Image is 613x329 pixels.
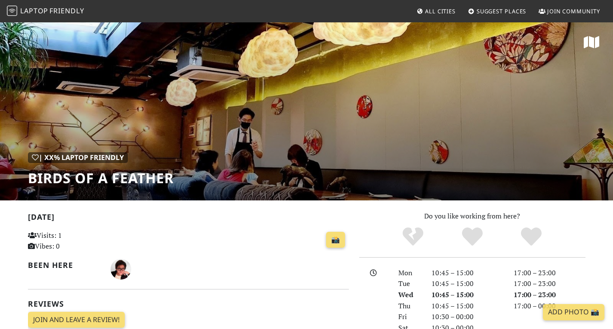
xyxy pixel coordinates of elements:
span: Laptop [20,6,48,15]
div: Yes [443,226,502,248]
span: Join Community [547,7,600,15]
div: Fri [393,311,426,323]
div: Mon [393,268,426,279]
div: 10:45 – 15:00 [426,278,508,289]
div: 10:45 – 15:00 [426,301,508,312]
div: Tue [393,278,426,289]
div: Wed [393,289,426,301]
a: Suggest Places [465,3,530,19]
p: Visits: 1 Vibes: 0 [28,230,128,252]
h1: Birds of a Feather [28,170,174,186]
span: Albert Soerjonoto [111,264,131,273]
div: | XX% Laptop Friendly [28,152,128,163]
h2: Reviews [28,299,349,308]
h2: [DATE] [28,212,349,225]
div: 10:30 – 00:00 [426,311,508,323]
div: 17:00 – 23:00 [508,278,591,289]
img: 2075-albert.jpg [111,259,131,280]
a: LaptopFriendly LaptopFriendly [7,4,84,19]
div: 10:45 – 15:00 [426,268,508,279]
div: Definitely! [502,226,561,248]
span: Friendly [49,6,84,15]
span: All Cities [425,7,456,15]
a: All Cities [413,3,459,19]
div: 17:00 – 00:00 [508,301,591,312]
img: LaptopFriendly [7,6,17,16]
div: Thu [393,301,426,312]
a: Join Community [535,3,604,19]
div: 17:00 – 23:00 [508,268,591,279]
div: No [383,226,443,248]
a: Add Photo 📸 [543,304,604,320]
div: 10:45 – 15:00 [426,289,508,301]
p: Do you like working from here? [359,211,585,222]
a: 📸 [326,232,345,248]
div: 17:00 – 23:00 [508,289,591,301]
span: Suggest Places [477,7,527,15]
a: Join and leave a review! [28,312,125,328]
h2: Been here [28,261,101,270]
